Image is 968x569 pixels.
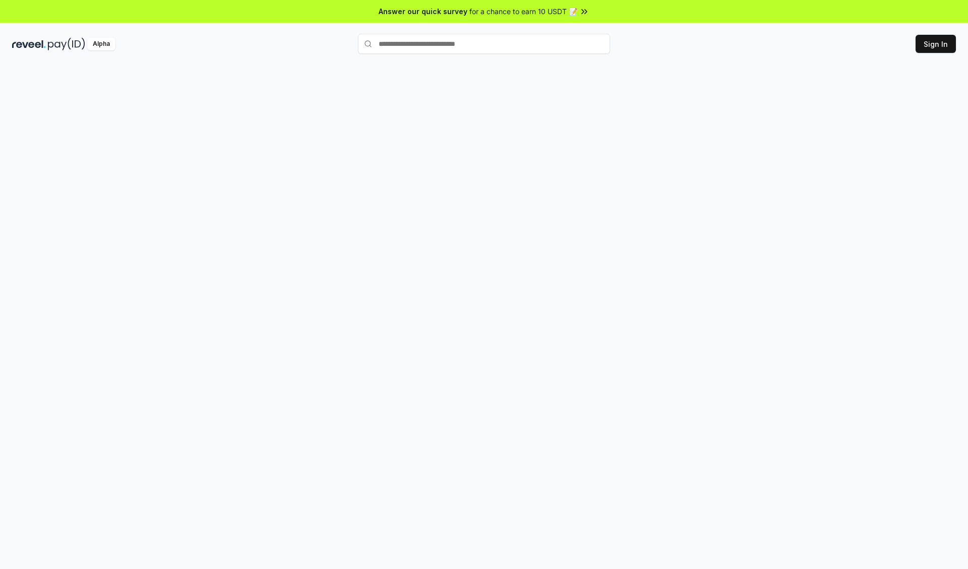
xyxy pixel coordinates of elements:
img: pay_id [48,38,85,50]
img: reveel_dark [12,38,46,50]
button: Sign In [916,35,956,53]
div: Alpha [87,38,115,50]
span: for a chance to earn 10 USDT 📝 [469,6,577,17]
span: Answer our quick survey [379,6,467,17]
